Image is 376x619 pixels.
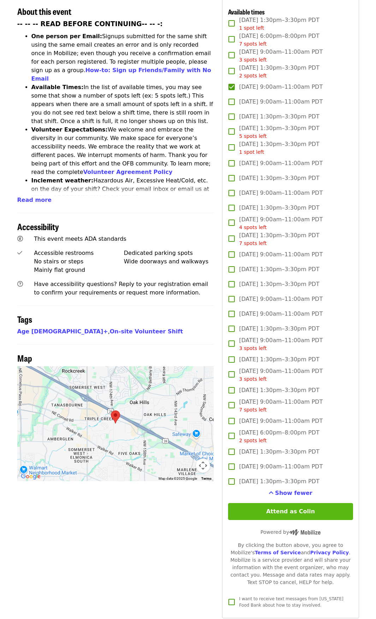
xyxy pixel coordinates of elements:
[17,196,52,204] button: Read more
[17,20,163,28] strong: -- -- -- READ BEFORE CONTINUING-- -- -:
[255,550,301,555] a: Terms of Service
[17,328,110,335] span: ,
[228,7,265,16] span: Available times
[239,204,319,212] span: [DATE] 1:30pm–3:30pm PDT
[83,169,173,175] a: Volunteer Agreement Policy
[239,310,323,318] span: [DATE] 9:00am–11:00am PDT
[239,48,323,64] span: [DATE] 9:00am–11:00am PDT
[17,220,59,233] span: Accessibility
[239,25,264,31] span: 1 spot left
[239,367,323,383] span: [DATE] 9:00am–11:00am PDT
[31,83,214,125] li: In the list of available times, you may see some that show a number of spots left (ex: 5 spots le...
[239,280,319,288] span: [DATE] 1:30pm–3:30pm PDT
[17,328,108,335] a: Age [DEMOGRAPHIC_DATA]+
[17,235,23,242] i: universal-access icon
[239,231,319,247] span: [DATE] 1:30pm–3:30pm PDT
[239,189,323,197] span: [DATE] 9:00am–11:00am PDT
[34,249,124,257] div: Accessible restrooms
[239,477,319,486] span: [DATE] 1:30pm–3:30pm PDT
[31,125,214,176] li: We welcome and embrace the diversity in our community. We make space for everyone’s accessibility...
[239,295,323,303] span: [DATE] 9:00am–11:00am PDT
[239,417,323,425] span: [DATE] 9:00am–11:00am PDT
[239,133,267,139] span: 5 spots left
[239,398,323,414] span: [DATE] 9:00am–11:00am PDT
[31,84,84,90] strong: Available Times:
[31,32,214,83] li: Signups submitted for the same shift using the same email creates an error and is only recorded o...
[196,459,210,473] button: Map camera controls
[239,64,319,80] span: [DATE] 1:30pm–3:30pm PDT
[239,16,319,32] span: [DATE] 1:30pm–3:30pm PDT
[239,140,319,156] span: [DATE] 1:30pm–3:30pm PDT
[239,428,319,444] span: [DATE] 6:00pm–8:00pm PDT
[19,472,42,481] img: Google
[239,438,267,443] span: 2 spots left
[34,257,124,266] div: No stairs or steps
[201,477,211,480] a: Terms
[239,149,264,155] span: 1 spot left
[239,41,267,47] span: 7 spots left
[159,477,197,480] span: Map data ©2025 Google
[31,33,102,40] strong: One person per Email:
[17,197,52,203] span: Read more
[261,529,321,535] span: Powered by
[239,345,267,351] span: 3 spots left
[110,328,183,335] a: On-site Volunteer Shift
[228,503,353,520] button: Attend as Colin
[17,281,23,287] i: question-circle icon
[17,313,32,325] span: Tags
[239,224,267,230] span: 4 spots left
[31,176,214,219] li: Hazardous Air, Excessive Heat/Cold, etc. on the day of your shift? Check your email inbox or emai...
[17,5,71,17] span: About this event
[239,240,267,246] span: 7 spots left
[239,407,267,413] span: 7 spots left
[239,355,319,364] span: [DATE] 1:30pm–3:30pm PDT
[239,73,267,78] span: 2 spots left
[31,177,94,184] strong: Inclement weather:
[17,250,22,256] i: check icon
[269,489,312,497] button: See more timeslots
[239,376,267,382] span: 3 spots left
[239,336,323,352] span: [DATE] 9:00am–11:00am PDT
[239,215,323,231] span: [DATE] 9:00am–11:00am PDT
[239,386,319,395] span: [DATE] 1:30pm–3:30pm PDT
[239,325,319,333] span: [DATE] 1:30pm–3:30pm PDT
[19,472,42,481] a: Open this area in Google Maps (opens a new window)
[239,174,319,182] span: [DATE] 1:30pm–3:30pm PDT
[310,550,349,555] a: Privacy Policy
[239,265,319,274] span: [DATE] 1:30pm–3:30pm PDT
[275,490,312,496] span: Show fewer
[31,67,211,82] a: How-to: Sign up Friends/Family with No Email
[239,57,267,63] span: 3 spots left
[124,249,214,257] div: Dedicated parking spots
[34,235,126,242] span: This event meets ADA standards
[34,281,208,296] span: Have accessibility questions? Reply to your registration email to confirm your requirements or re...
[124,257,214,266] div: Wide doorways and walkways
[17,352,32,364] span: Map
[239,159,323,168] span: [DATE] 9:00am–11:00am PDT
[239,112,319,121] span: [DATE] 1:30pm–3:30pm PDT
[239,250,323,259] span: [DATE] 9:00am–11:00am PDT
[239,448,319,456] span: [DATE] 1:30pm–3:30pm PDT
[239,98,323,106] span: [DATE] 9:00am–11:00am PDT
[239,462,323,471] span: [DATE] 9:00am–11:00am PDT
[34,266,124,274] div: Mainly flat ground
[239,124,319,140] span: [DATE] 1:30pm–3:30pm PDT
[31,126,108,133] strong: Volunteer Expectations:
[228,542,353,586] div: By clicking the button above, you agree to Mobilize's and . Mobilize is a service provider and wi...
[239,83,323,91] span: [DATE] 9:00am–11:00am PDT
[239,32,319,48] span: [DATE] 6:00pm–8:00pm PDT
[289,529,321,536] img: Powered by Mobilize
[239,596,343,608] span: I want to receive text messages from [US_STATE] Food Bank about how to stay involved.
